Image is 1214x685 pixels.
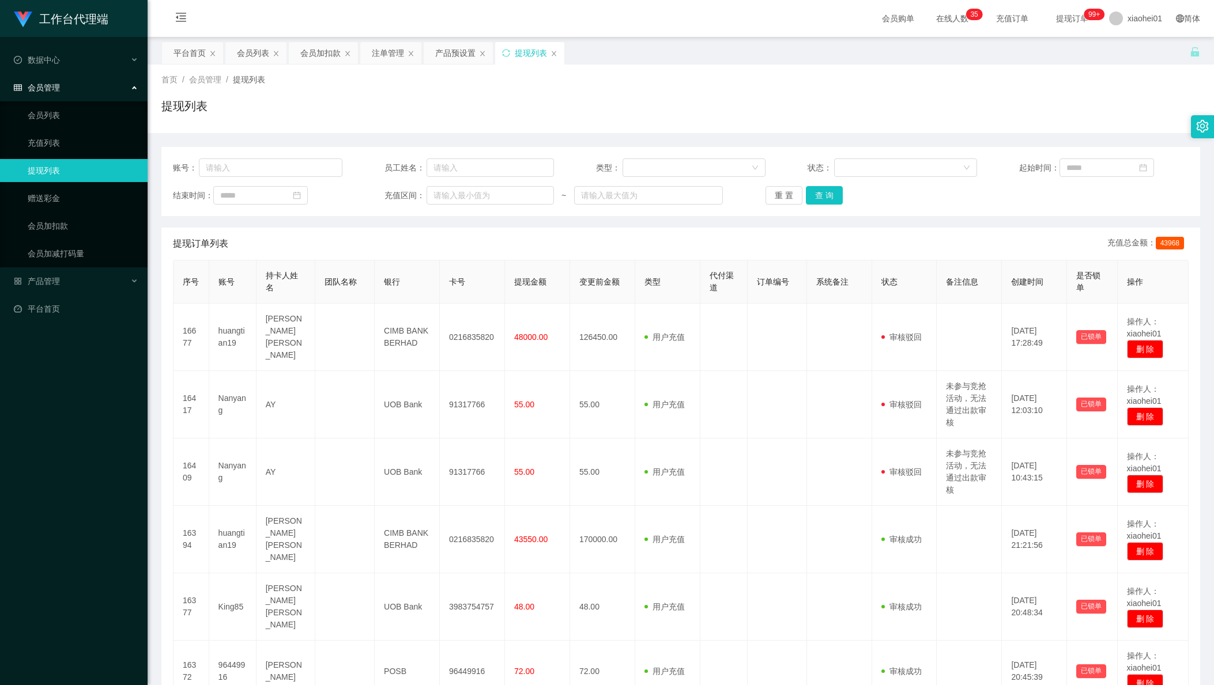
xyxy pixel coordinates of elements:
[1139,164,1147,172] i: 图标: calendar
[375,506,440,573] td: CIMB BANK BERHAD
[14,55,60,65] span: 数据中心
[384,162,427,174] span: 员工姓名：
[189,75,221,84] span: 会员管理
[384,277,400,286] span: 银行
[325,277,357,286] span: 团队名称
[14,277,22,285] i: 图标: appstore-o
[644,332,685,342] span: 用户充值
[1084,9,1104,20] sup: 957
[514,277,546,286] span: 提现金额
[1107,237,1189,251] div: 充值总金额：
[28,159,138,182] a: 提现列表
[372,42,404,64] div: 注单管理
[881,602,922,611] span: 审核成功
[881,467,922,476] span: 审核驳回
[1050,14,1094,22] span: 提现订单
[28,104,138,127] a: 会员列表
[273,50,280,57] i: 图标: close
[14,83,60,92] span: 会员管理
[1127,651,1162,672] span: 操作人：xiaohei01
[28,131,138,154] a: 充值列表
[579,277,620,286] span: 变更前金额
[427,186,554,205] input: 请输入最小值为
[28,187,138,210] a: 赠送彩金
[514,667,534,676] span: 72.00
[570,371,635,438] td: 55.00
[1076,664,1106,678] button: 已锁单
[440,506,505,573] td: 0216835820
[174,573,209,641] td: 16377
[28,214,138,237] a: 会员加扣款
[209,573,257,641] td: King85
[570,506,635,573] td: 170000.00
[1002,573,1067,641] td: [DATE] 20:48:34
[266,271,298,292] span: 持卡人姓名
[28,242,138,265] a: 会员加减打码量
[570,573,635,641] td: 48.00
[710,271,734,292] span: 代付渠道
[408,50,414,57] i: 图标: close
[209,304,257,371] td: huangtian19
[375,371,440,438] td: UOB Bank
[174,42,206,64] div: 平台首页
[218,277,235,286] span: 账号
[209,438,257,506] td: Nanyang
[974,9,978,20] p: 5
[570,438,635,506] td: 55.00
[257,371,316,438] td: AY
[930,14,974,22] span: 在线人数
[966,9,982,20] sup: 35
[300,42,341,64] div: 会员加扣款
[574,186,723,205] input: 请输入最大值为
[1002,506,1067,573] td: [DATE] 21:21:56
[515,42,547,64] div: 提现列表
[937,371,1002,438] td: 未参与竞抢活动，无法通过出款审核
[435,42,476,64] div: 产品预设置
[14,56,22,64] i: 图标: check-circle-o
[502,49,510,57] i: 图标: sync
[199,158,342,177] input: 请输入
[174,438,209,506] td: 16409
[554,190,574,202] span: ~
[1176,14,1184,22] i: 图标: global
[1076,398,1106,411] button: 已锁单
[1127,519,1162,540] span: 操作人：xiaohei01
[806,186,843,205] button: 查 询
[990,14,1034,22] span: 充值订单
[173,190,213,202] span: 结束时间：
[440,371,505,438] td: 91317766
[209,371,257,438] td: Nanyang
[440,304,505,371] td: 0216835820
[257,304,316,371] td: [PERSON_NAME] [PERSON_NAME]
[174,304,209,371] td: 16677
[1127,340,1164,358] button: 删 除
[644,602,685,611] span: 用户充值
[257,438,316,506] td: AY
[174,371,209,438] td: 16417
[551,50,557,57] i: 图标: close
[881,277,898,286] span: 状态
[1002,304,1067,371] td: [DATE] 17:28:49
[1127,452,1162,473] span: 操作人：xiaohei01
[1156,237,1184,249] span: 43968
[384,190,427,202] span: 充值区间：
[1019,162,1060,174] span: 起始时间：
[644,535,685,544] span: 用户充值
[1076,465,1106,479] button: 已锁单
[514,535,548,544] span: 43550.00
[1002,371,1067,438] td: [DATE] 12:03:10
[808,162,834,174] span: 状态：
[14,84,22,92] i: 图标: table
[1002,438,1067,506] td: [DATE] 10:43:15
[182,75,184,84] span: /
[173,237,228,251] span: 提现订单列表
[39,1,108,37] h1: 工作台代理端
[1127,610,1164,628] button: 删 除
[514,467,534,476] span: 55.00
[161,75,178,84] span: 首页
[881,400,922,409] span: 审核驳回
[644,277,661,286] span: 类型
[514,602,534,611] span: 48.00
[14,297,138,320] a: 图标: dashboard平台首页
[14,277,60,286] span: 产品管理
